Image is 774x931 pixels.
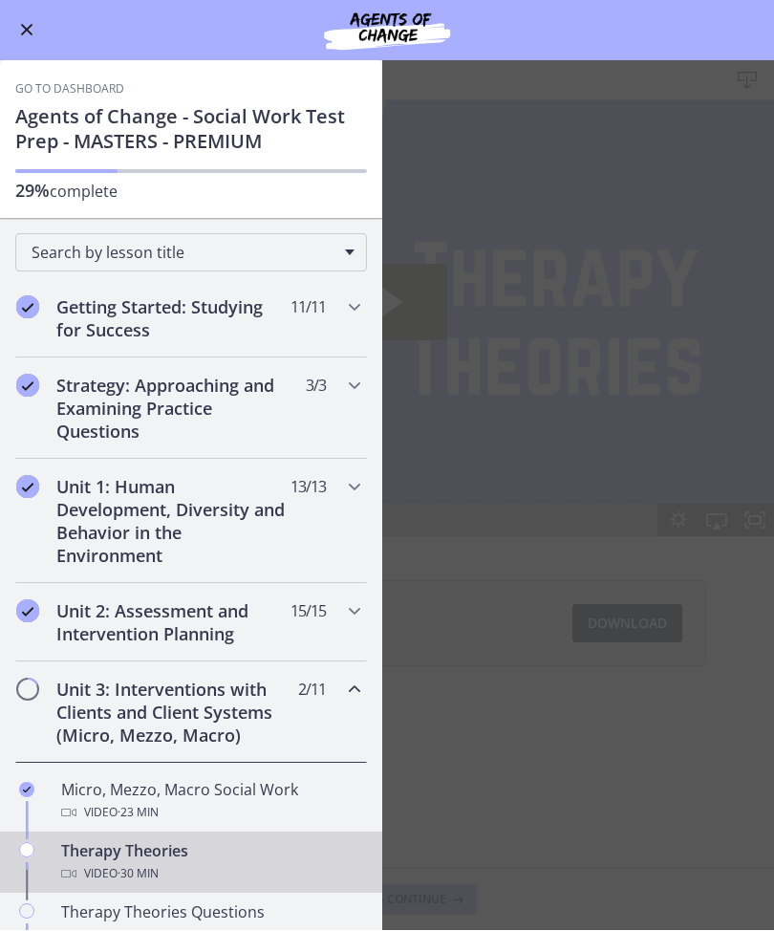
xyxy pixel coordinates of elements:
i: Completed [19,783,34,798]
button: Fullscreen [736,403,774,436]
div: Playbar [89,403,650,436]
a: Go to Dashboard [15,82,124,97]
h1: Agents of Change - Social Work Test Prep - MASTERS - PREMIUM [15,105,367,155]
i: Completed [16,296,39,319]
span: · 23 min [118,802,159,825]
span: 11 / 11 [290,296,326,319]
h2: Unit 2: Assessment and Intervention Planning [56,600,290,646]
div: Search by lesson title [15,234,367,272]
h2: Strategy: Approaching and Examining Practice Questions [56,375,290,444]
span: 13 / 13 [290,476,326,499]
span: 3 / 3 [306,375,326,398]
div: Video [61,802,359,825]
span: 29% [15,180,50,203]
button: Show settings menu [659,403,698,436]
i: Completed [16,600,39,623]
button: Play Video: cbe5iu9t4o1cl02sighg.mp4 [328,163,447,240]
img: Agents of Change [272,8,502,54]
div: Video [61,863,359,886]
span: 2 / 11 [298,679,326,702]
button: Airplay [698,403,736,436]
h2: Getting Started: Studying for Success [56,296,290,342]
span: Search by lesson title [32,243,335,264]
button: Enable menu [15,19,38,42]
h2: Unit 1: Human Development, Diversity and Behavior in the Environment [56,476,290,568]
h2: Unit 3: Interventions with Clients and Client Systems (Micro, Mezzo, Macro) [56,679,290,747]
i: Completed [16,476,39,499]
i: Completed [16,375,39,398]
div: Micro, Mezzo, Macro Social Work [61,779,359,825]
p: complete [15,180,367,204]
span: 15 / 15 [290,600,326,623]
span: · 30 min [118,863,159,886]
div: Therapy Theories [61,840,359,886]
